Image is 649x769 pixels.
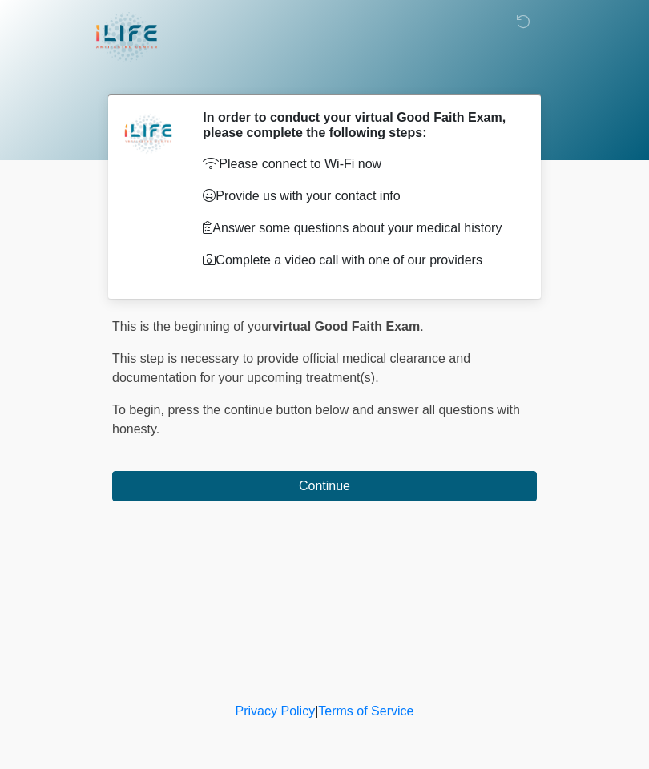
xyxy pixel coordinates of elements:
[96,12,157,62] img: iLIFE Anti-Aging Center Logo
[112,320,272,333] span: This is the beginning of your
[112,352,470,384] span: This step is necessary to provide official medical clearance and documentation for your upcoming ...
[112,403,520,436] span: press the continue button below and answer all questions with honesty.
[203,251,513,270] p: Complete a video call with one of our providers
[420,320,423,333] span: .
[203,155,513,174] p: Please connect to Wi-Fi now
[203,110,513,140] h2: In order to conduct your virtual Good Faith Exam, please complete the following steps:
[203,187,513,206] p: Provide us with your contact info
[315,704,318,718] a: |
[272,320,420,333] strong: virtual Good Faith Exam
[318,704,413,718] a: Terms of Service
[203,219,513,238] p: Answer some questions about your medical history
[124,110,172,158] img: Agent Avatar
[112,471,537,501] button: Continue
[112,403,167,417] span: To begin,
[236,704,316,718] a: Privacy Policy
